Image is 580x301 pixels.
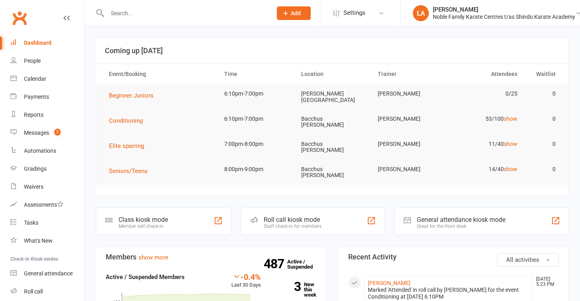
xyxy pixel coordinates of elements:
[10,196,84,214] a: Assessments
[368,280,410,286] a: [PERSON_NAME]
[504,166,517,172] a: show
[24,94,49,100] div: Payments
[217,110,294,128] td: 6:10pm-7:00pm
[118,216,168,223] div: Class kiosk mode
[343,4,365,22] span: Settings
[24,148,56,154] div: Automations
[417,216,505,223] div: General attendance kiosk mode
[217,64,294,84] th: Time
[24,183,43,190] div: Waivers
[448,160,525,179] td: 14/40
[10,34,84,52] a: Dashboard
[10,8,30,28] a: Clubworx
[371,64,448,84] th: Trainer
[217,84,294,103] td: 6:10pm-7:00pm
[24,58,41,64] div: People
[448,110,525,128] td: 53/100
[109,91,159,100] button: Beginner Juniors
[294,110,371,135] td: Bacchus [PERSON_NAME]
[294,135,371,160] td: Bacchus [PERSON_NAME]
[105,8,266,19] input: Search...
[217,160,294,179] td: 8:00pm-9:00pm
[24,130,49,136] div: Messages
[264,223,322,229] div: Staff check-in for members
[10,232,84,250] a: What's New
[102,64,217,84] th: Event/Booking
[294,160,371,185] td: Bacchus [PERSON_NAME]
[109,116,148,126] button: Conditioning
[264,216,322,223] div: Roll call kiosk mode
[525,84,563,103] td: 0
[525,110,563,128] td: 0
[24,219,38,226] div: Tasks
[10,52,84,70] a: People
[413,5,429,21] div: LA
[368,287,529,300] div: Marked 'Attended' in roll call by [PERSON_NAME] for the event Conditioning at [DATE] 6:10PM
[532,277,558,287] time: [DATE] 5:23 PM
[106,273,185,281] strong: Active / Suspended Members
[294,64,371,84] th: Location
[10,178,84,196] a: Waivers
[448,64,525,84] th: Attendees
[525,135,563,153] td: 0
[109,167,148,175] span: Seniors/Teens
[24,76,46,82] div: Calendar
[506,256,539,263] span: All activities
[231,272,261,289] div: Last 30 Days
[371,160,448,179] td: [PERSON_NAME]
[105,47,560,55] h3: Coming up [DATE]
[448,135,525,153] td: 11/40
[273,281,301,293] strong: 3
[348,253,559,261] h3: Recent Activity
[10,106,84,124] a: Reports
[10,88,84,106] a: Payments
[24,237,53,244] div: What's New
[417,223,505,229] div: Great for the front desk
[448,84,525,103] td: 0/25
[371,135,448,153] td: [PERSON_NAME]
[291,10,301,16] span: Add
[10,124,84,142] a: Messages 7
[138,254,168,261] a: show more
[10,283,84,301] a: Roll call
[231,272,261,281] div: -0.4%
[504,116,517,122] a: show
[264,258,287,270] strong: 487
[294,84,371,110] td: [PERSON_NAME][GEOGRAPHIC_DATA]
[217,135,294,153] td: 7:00pm-8:00pm
[24,40,51,46] div: Dashboard
[106,253,316,261] h3: Members
[24,270,73,277] div: General attendance
[371,110,448,128] td: [PERSON_NAME]
[24,112,43,118] div: Reports
[433,6,575,13] div: [PERSON_NAME]
[10,214,84,232] a: Tasks
[497,253,559,267] button: All activities
[371,84,448,103] td: [PERSON_NAME]
[118,223,168,229] div: Member self check-in
[525,64,563,84] th: Waitlist
[109,141,150,151] button: Elite sparring
[10,265,84,283] a: General attendance kiosk mode
[54,129,61,136] span: 7
[10,160,84,178] a: Gradings
[24,165,47,172] div: Gradings
[24,288,43,295] div: Roll call
[504,141,517,147] a: show
[10,142,84,160] a: Automations
[433,13,575,20] div: Noble Family Karate Centres t/as Shindo Karate Academy
[109,117,143,124] span: Conditioning
[287,253,322,275] a: 487Active / Suspended
[277,6,311,20] button: Add
[273,282,317,297] a: 3New this week
[109,92,154,99] span: Beginner Juniors
[24,201,63,208] div: Assessments
[109,142,144,150] span: Elite sparring
[10,70,84,88] a: Calendar
[109,166,153,176] button: Seniors/Teens
[525,160,563,179] td: 0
